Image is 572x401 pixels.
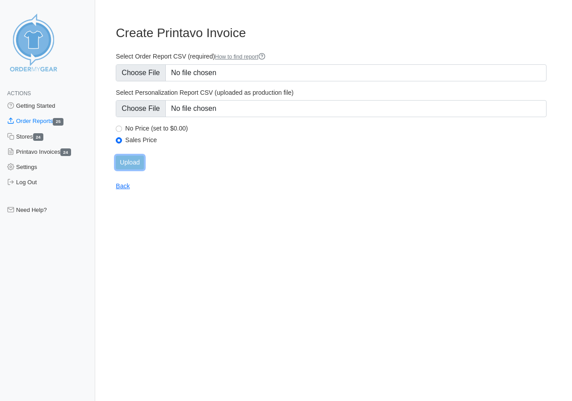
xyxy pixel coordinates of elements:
[215,54,265,60] a: How to find report
[7,90,31,97] span: Actions
[116,182,130,190] a: Back
[116,25,547,41] h3: Create Printavo Invoice
[116,89,547,97] label: Select Personalization Report CSV (uploaded as production file)
[116,156,143,169] input: Upload
[60,148,71,156] span: 24
[33,133,44,141] span: 24
[125,136,547,144] label: Sales Price
[125,124,547,132] label: No Price (set to $0.00)
[53,118,63,126] span: 25
[116,52,547,61] label: Select Order Report CSV (required)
